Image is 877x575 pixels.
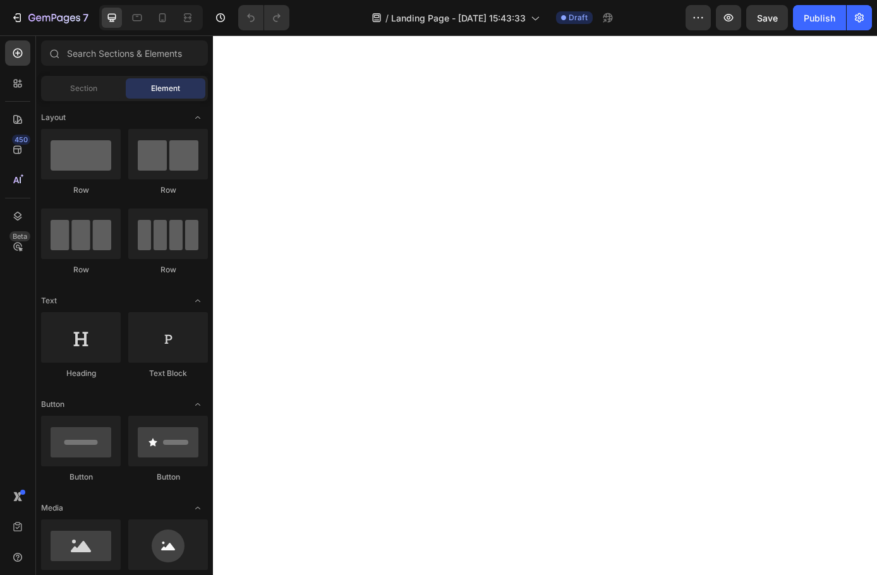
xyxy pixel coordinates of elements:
[151,83,180,94] span: Element
[41,40,208,66] input: Search Sections & Elements
[188,394,208,415] span: Toggle open
[188,107,208,128] span: Toggle open
[569,12,588,23] span: Draft
[41,264,121,275] div: Row
[41,112,66,123] span: Layout
[757,13,778,23] span: Save
[41,502,63,514] span: Media
[238,5,289,30] div: Undo/Redo
[70,83,97,94] span: Section
[746,5,788,30] button: Save
[41,295,57,306] span: Text
[5,5,94,30] button: 7
[12,135,30,145] div: 450
[41,399,64,410] span: Button
[41,185,121,196] div: Row
[188,498,208,518] span: Toggle open
[9,231,30,241] div: Beta
[83,10,88,25] p: 7
[793,5,846,30] button: Publish
[391,11,526,25] span: Landing Page - [DATE] 15:43:33
[128,471,208,483] div: Button
[188,291,208,311] span: Toggle open
[41,471,121,483] div: Button
[385,11,389,25] span: /
[41,368,121,379] div: Heading
[128,368,208,379] div: Text Block
[213,35,877,575] iframe: Design area
[804,11,835,25] div: Publish
[128,185,208,196] div: Row
[128,264,208,275] div: Row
